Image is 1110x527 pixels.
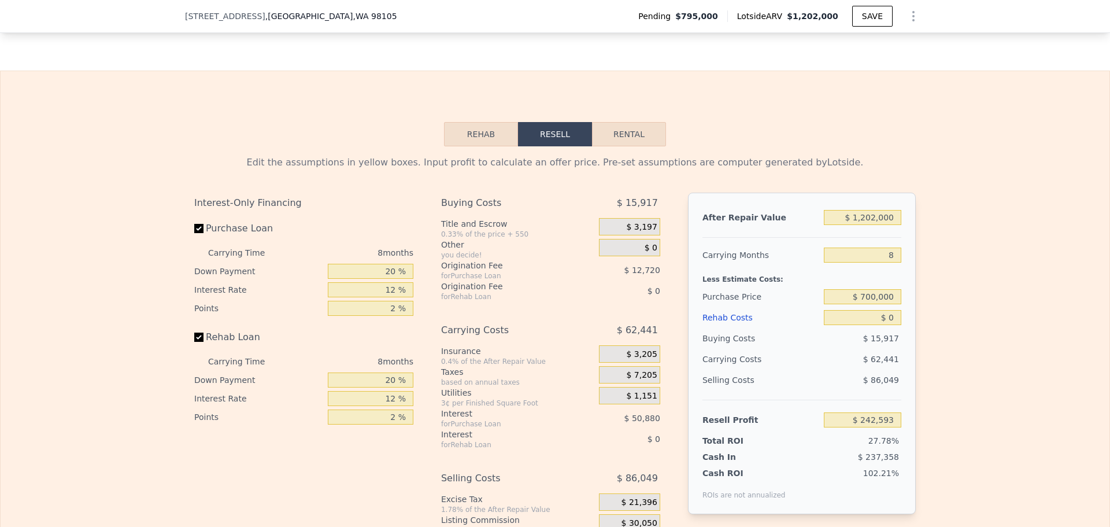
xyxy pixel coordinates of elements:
div: Carrying Costs [702,349,775,370]
input: Purchase Loan [194,224,203,233]
div: Interest [441,408,570,419]
div: Interest Rate [194,281,323,299]
div: Title and Escrow [441,218,594,230]
div: Less Estimate Costs: [702,266,901,286]
div: Carrying Time [208,352,283,371]
div: 0.4% of the After Repair Value [441,357,594,366]
button: Rehab [444,122,518,146]
span: $ 0 [647,434,660,444]
span: $ 12,720 [624,266,660,275]
span: [STREET_ADDRESS] [185,10,265,22]
div: Down Payment [194,371,323,389]
span: $ 3,197 [626,222,657,233]
div: 1.78% of the After Repair Value [441,505,594,514]
div: Taxes [441,366,594,378]
div: 8 months [288,244,413,262]
span: $ 7,205 [626,370,657,381]
div: Buying Costs [702,328,819,349]
div: Selling Costs [441,468,570,489]
div: Interest-Only Financing [194,193,413,213]
label: Rehab Loan [194,327,323,348]
span: $ 15,917 [863,334,899,343]
div: Points [194,299,323,318]
span: $ 62,441 [617,320,658,341]
div: Interest Rate [194,389,323,408]
div: Carrying Costs [441,320,570,341]
span: $ 50,880 [624,414,660,423]
div: Listing Commission [441,514,594,526]
div: 0.33% of the price + 550 [441,230,594,239]
button: Show Options [902,5,925,28]
div: Rehab Costs [702,307,819,328]
div: Other [441,239,594,250]
div: Cash ROI [702,467,786,479]
div: Total ROI [702,435,775,447]
span: $795,000 [675,10,718,22]
div: 8 months [288,352,413,371]
div: Excise Tax [441,493,594,505]
button: Rental [592,122,666,146]
span: , WA 98105 [353,12,397,21]
span: $ 0 [645,243,657,253]
div: for Rehab Loan [441,292,570,301]
div: Cash In [702,451,775,463]
div: based on annual taxes [441,378,594,387]
button: Resell [518,122,592,146]
div: Origination Fee [441,260,570,271]
label: Purchase Loan [194,218,323,239]
div: ROIs are not annualized [702,479,786,500]
span: 102.21% [863,469,899,478]
div: Origination Fee [441,281,570,292]
div: for Purchase Loan [441,419,570,429]
div: Carrying Time [208,244,283,262]
span: $ 0 [647,286,660,296]
span: $1,202,000 [787,12,838,21]
div: for Purchase Loan [441,271,570,281]
span: Pending [638,10,675,22]
input: Rehab Loan [194,333,203,342]
div: Purchase Price [702,286,819,307]
span: $ 86,049 [617,468,658,489]
span: $ 237,358 [858,452,899,462]
span: $ 21,396 [621,497,657,508]
div: Selling Costs [702,370,819,390]
div: Buying Costs [441,193,570,213]
div: Carrying Months [702,245,819,266]
span: $ 62,441 [863,355,899,364]
span: $ 15,917 [617,193,658,213]
div: 3¢ per Finished Square Foot [441,399,594,408]
div: you decide! [441,250,594,260]
div: Resell Profit [702,410,819,430]
span: , [GEOGRAPHIC_DATA] [265,10,397,22]
span: $ 3,205 [626,349,657,360]
span: $ 1,151 [626,391,657,401]
div: Utilities [441,387,594,399]
div: for Rehab Loan [441,440,570,449]
div: After Repair Value [702,207,819,228]
span: $ 86,049 [863,375,899,385]
button: SAVE [852,6,893,27]
span: 27.78% [868,436,899,445]
div: Edit the assumptions in yellow boxes. Input profit to calculate an offer price. Pre-set assumptio... [194,156,916,169]
div: Insurance [441,345,594,357]
div: Points [194,408,323,426]
span: Lotside ARV [737,10,787,22]
div: Interest [441,429,570,440]
div: Down Payment [194,262,323,281]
